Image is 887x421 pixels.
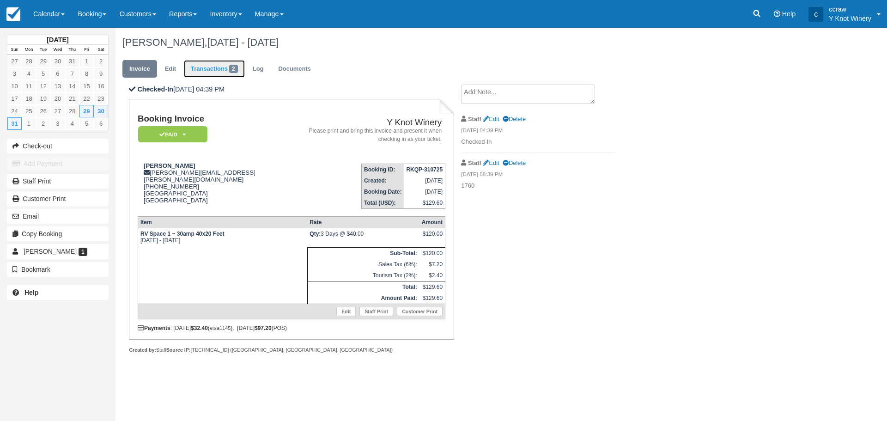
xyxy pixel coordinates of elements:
[406,166,443,173] strong: RKQP-310725
[138,114,296,124] h1: Booking Invoice
[419,259,445,270] td: $7.20
[7,209,109,224] button: Email
[65,117,79,130] a: 4
[7,92,22,105] a: 17
[22,92,36,105] a: 18
[774,11,780,17] i: Help
[129,85,454,94] p: [DATE] 04:39 PM
[65,67,79,80] a: 7
[483,116,499,122] a: Edit
[419,270,445,281] td: $2.40
[229,65,238,73] span: 2
[461,138,617,146] p: Checked-In
[404,197,445,209] td: $129.60
[362,186,404,197] th: Booking Date:
[50,92,65,105] a: 20
[144,162,195,169] strong: [PERSON_NAME]
[300,118,442,128] h2: Y Knot Winery
[65,92,79,105] a: 21
[7,80,22,92] a: 10
[65,55,79,67] a: 31
[138,325,445,331] div: : [DATE] (visa ), [DATE] (POS)
[22,105,36,117] a: 25
[50,55,65,67] a: 30
[255,325,272,331] strong: $97.20
[137,85,173,93] b: Checked-In
[36,92,50,105] a: 19
[36,80,50,92] a: 12
[246,60,271,78] a: Log
[397,307,443,316] a: Customer Print
[7,262,109,277] button: Bookmark
[7,45,22,55] th: Sun
[307,281,419,293] th: Total:
[336,307,356,316] a: Edit
[7,105,22,117] a: 24
[7,174,109,189] a: Staff Print
[307,259,419,270] td: Sales Tax (6%):
[129,347,454,354] div: Staff [TECHNICAL_ID] ([GEOGRAPHIC_DATA], [GEOGRAPHIC_DATA], [GEOGRAPHIC_DATA])
[50,117,65,130] a: 3
[166,347,191,353] strong: Source IP:
[191,325,208,331] strong: $32.40
[7,285,109,300] a: Help
[782,10,796,18] span: Help
[404,186,445,197] td: [DATE]
[138,126,207,142] em: Paid
[307,293,419,304] th: Amount Paid:
[94,80,108,92] a: 16
[79,248,87,256] span: 1
[829,5,871,14] p: ccraw
[36,105,50,117] a: 26
[310,231,321,237] strong: Qty
[138,126,204,143] a: Paid
[7,67,22,80] a: 3
[50,105,65,117] a: 27
[359,307,393,316] a: Staff Print
[362,164,404,175] th: Booking ID:
[468,159,481,166] strong: Staff
[79,45,94,55] th: Fri
[138,216,307,228] th: Item
[129,347,156,353] strong: Created by:
[207,37,279,48] span: [DATE] - [DATE]
[24,248,77,255] span: [PERSON_NAME]
[79,67,94,80] a: 8
[50,45,65,55] th: Wed
[79,92,94,105] a: 22
[138,325,170,331] strong: Payments
[461,171,617,181] em: [DATE] 08:39 PM
[7,117,22,130] a: 31
[219,325,231,331] small: 1145
[24,289,38,296] b: Help
[22,117,36,130] a: 1
[158,60,183,78] a: Edit
[503,159,526,166] a: Delete
[36,55,50,67] a: 29
[404,175,445,186] td: [DATE]
[65,80,79,92] a: 14
[22,45,36,55] th: Mon
[271,60,318,78] a: Documents
[50,67,65,80] a: 6
[94,105,108,117] a: 30
[94,67,108,80] a: 9
[65,105,79,117] a: 28
[36,45,50,55] th: Tue
[468,116,481,122] strong: Staff
[138,162,296,204] div: [PERSON_NAME][EMAIL_ADDRESS][PERSON_NAME][DOMAIN_NAME] [PHONE_NUMBER] [GEOGRAPHIC_DATA] [GEOGRAPH...
[79,80,94,92] a: 15
[419,293,445,304] td: $129.60
[483,159,499,166] a: Edit
[362,175,404,186] th: Created:
[307,270,419,281] td: Tourism Tax (2%):
[7,139,109,153] button: Check-out
[7,191,109,206] a: Customer Print
[307,228,419,247] td: 3 Days @ $40.00
[503,116,526,122] a: Delete
[362,197,404,209] th: Total (USD):
[122,60,157,78] a: Invoice
[419,281,445,293] td: $129.60
[22,55,36,67] a: 28
[419,216,445,228] th: Amount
